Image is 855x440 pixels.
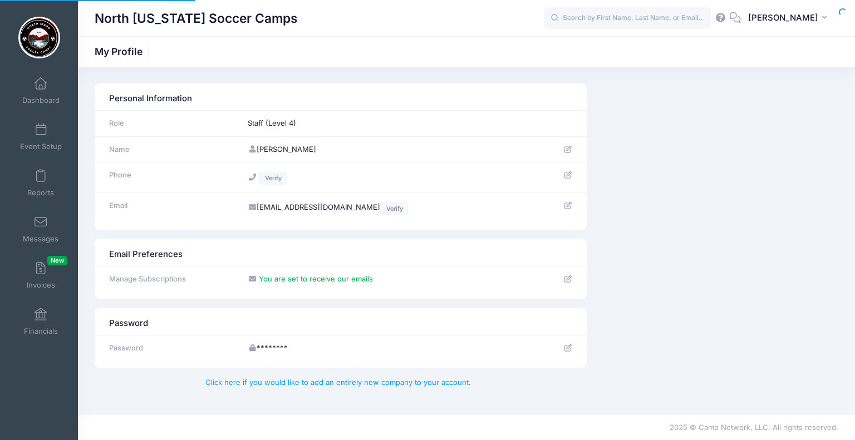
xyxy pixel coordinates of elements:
[14,256,67,295] a: InvoicesNew
[14,117,67,156] a: Event Setup
[27,188,54,197] span: Reports
[741,6,838,31] button: [PERSON_NAME]
[95,46,152,57] h1: My Profile
[259,274,373,283] span: You are set to receive our emails
[27,280,55,290] span: Invoices
[670,423,838,432] span: 2025 © Camp Network, LLC. All rights reserved.
[242,111,537,137] td: Staff (Level 4)
[14,210,67,249] a: Messages
[104,313,578,329] div: Password
[104,144,237,155] div: Name
[22,96,60,105] span: Dashboard
[104,170,237,181] div: Phone
[18,17,60,58] img: North Idaho Soccer Camps
[24,327,58,336] span: Financials
[14,71,67,110] a: Dashboard
[205,378,471,387] a: Click here if you would like to add an entirely new company to your account.
[748,12,818,24] span: [PERSON_NAME]
[20,142,62,151] span: Event Setup
[47,256,67,265] span: New
[544,7,711,29] input: Search by First Name, Last Name, or Email...
[95,6,298,31] h1: North [US_STATE] Soccer Camps
[104,89,578,105] div: Personal Information
[14,302,67,341] a: Financials
[23,234,58,244] span: Messages
[259,172,287,185] a: Verify
[104,200,237,211] div: Email
[14,164,67,202] a: Reports
[242,136,537,162] td: [PERSON_NAME]
[104,274,237,285] div: Manage Subscriptions
[104,343,237,354] div: Password
[104,118,237,129] div: Role
[242,192,537,223] td: [EMAIL_ADDRESS][DOMAIN_NAME]
[380,202,409,215] a: Verify
[104,244,578,260] div: Email Preferences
